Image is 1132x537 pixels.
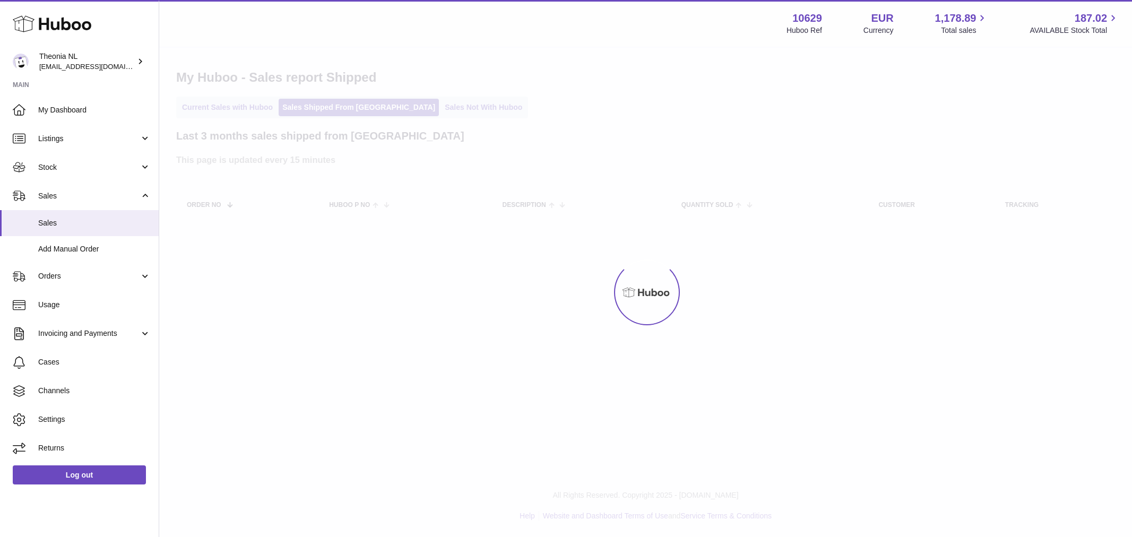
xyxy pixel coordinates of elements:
span: [EMAIL_ADDRESS][DOMAIN_NAME] [39,62,156,71]
span: Cases [38,357,151,367]
span: My Dashboard [38,105,151,115]
span: Add Manual Order [38,244,151,254]
span: Channels [38,386,151,396]
span: Orders [38,271,140,281]
span: 1,178.89 [935,11,977,25]
a: Log out [13,465,146,484]
strong: EUR [871,11,893,25]
strong: 10629 [792,11,822,25]
span: Total sales [941,25,988,36]
div: Theonia NL [39,51,135,72]
span: Returns [38,443,151,453]
span: Settings [38,414,151,425]
div: Currency [863,25,894,36]
span: AVAILABLE Stock Total [1030,25,1119,36]
div: Huboo Ref [787,25,822,36]
span: Stock [38,162,140,172]
a: 1,178.89 Total sales [935,11,989,36]
span: Invoicing and Payments [38,328,140,339]
span: Usage [38,300,151,310]
span: Sales [38,218,151,228]
span: 187.02 [1075,11,1107,25]
span: Sales [38,191,140,201]
img: info@wholesomegoods.eu [13,54,29,70]
span: Listings [38,134,140,144]
a: 187.02 AVAILABLE Stock Total [1030,11,1119,36]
